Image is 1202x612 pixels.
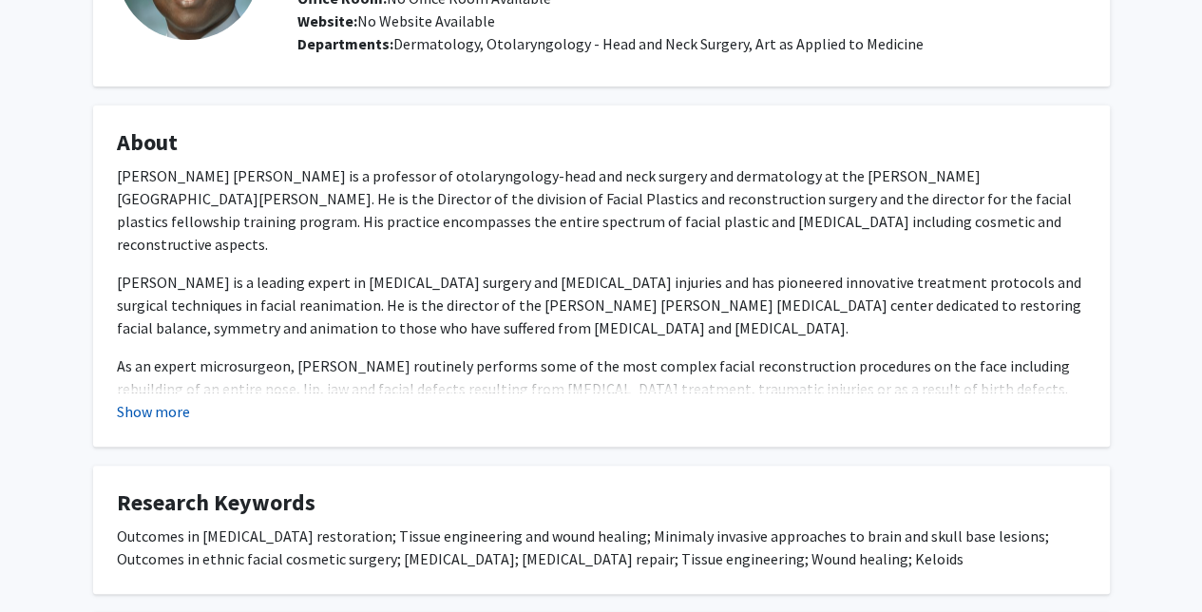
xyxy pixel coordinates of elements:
p: [PERSON_NAME] is a leading expert in [MEDICAL_DATA] surgery and [MEDICAL_DATA] injuries and has p... [117,271,1086,339]
p: As an expert microsurgeon, [PERSON_NAME] routinely performs some of the most complex facial recon... [117,354,1086,446]
h4: Research Keywords [117,489,1086,517]
span: No Website Available [297,11,495,30]
iframe: Chat [14,526,81,598]
button: Show more [117,400,190,423]
div: Outcomes in [MEDICAL_DATA] restoration; Tissue engineering and wound healing; Minimaly invasive a... [117,525,1086,570]
p: [PERSON_NAME] [PERSON_NAME] is a professor of otolaryngology-head and neck surgery and dermatolog... [117,164,1086,256]
h4: About [117,129,1086,157]
b: Website: [297,11,357,30]
span: Dermatology, Otolaryngology - Head and Neck Surgery, Art as Applied to Medicine [393,34,924,53]
b: Departments: [297,34,393,53]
